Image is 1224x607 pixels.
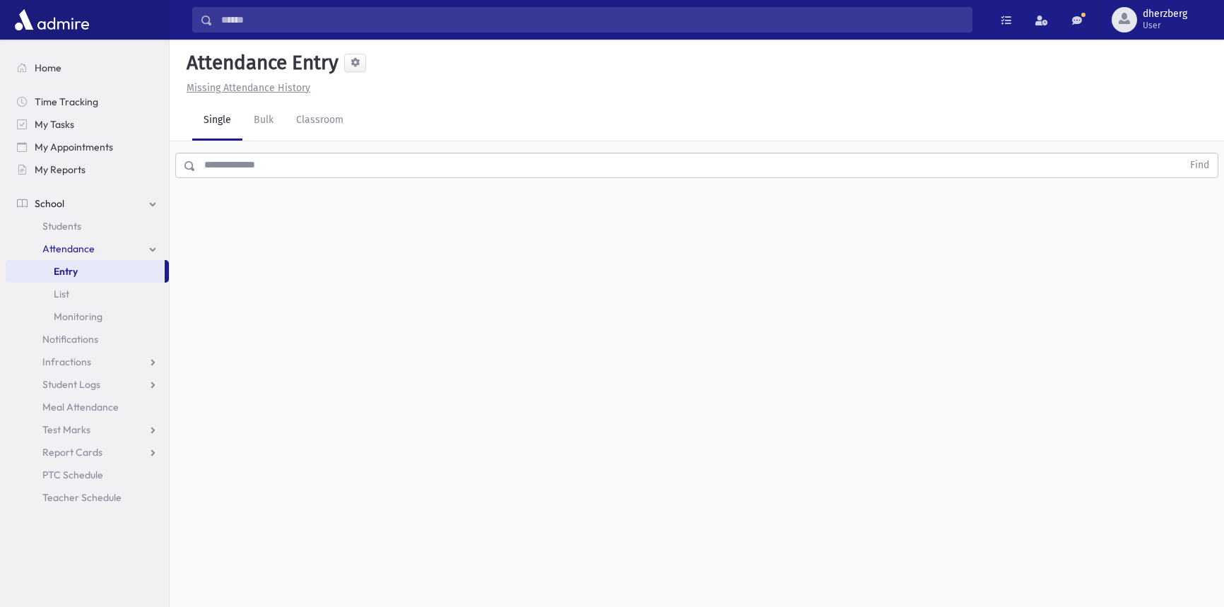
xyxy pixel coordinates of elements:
a: Home [6,57,169,79]
a: Missing Attendance History [181,82,310,94]
span: Notifications [42,333,98,346]
a: My Tasks [6,113,169,136]
a: Classroom [285,101,355,141]
input: Search [213,7,972,33]
a: Monitoring [6,305,169,328]
span: Teacher Schedule [42,491,122,504]
a: Single [192,101,242,141]
a: Attendance [6,237,169,260]
u: Missing Attendance History [187,82,310,94]
span: Students [42,220,81,232]
a: Notifications [6,328,169,350]
a: Entry [6,260,165,283]
span: Meal Attendance [42,401,119,413]
a: School [6,192,169,215]
span: Entry [54,265,78,278]
span: Student Logs [42,378,100,391]
span: My Tasks [35,118,74,131]
span: Report Cards [42,446,102,459]
span: Home [35,61,61,74]
a: Report Cards [6,441,169,464]
span: Attendance [42,242,95,255]
span: Monitoring [54,310,102,323]
span: My Appointments [35,141,113,153]
a: Infractions [6,350,169,373]
a: My Reports [6,158,169,181]
span: My Reports [35,163,86,176]
span: Time Tracking [35,95,98,108]
h5: Attendance Entry [181,51,339,75]
a: List [6,283,169,305]
a: PTC Schedule [6,464,169,486]
a: Teacher Schedule [6,486,169,509]
a: Test Marks [6,418,169,441]
button: Find [1182,153,1218,177]
span: Test Marks [42,423,90,436]
span: PTC Schedule [42,468,103,481]
a: My Appointments [6,136,169,158]
span: School [35,197,64,210]
span: Infractions [42,355,91,368]
a: Students [6,215,169,237]
span: dherzberg [1143,8,1187,20]
img: AdmirePro [11,6,93,34]
a: Time Tracking [6,90,169,113]
span: User [1143,20,1187,31]
a: Student Logs [6,373,169,396]
a: Bulk [242,101,285,141]
span: List [54,288,69,300]
a: Meal Attendance [6,396,169,418]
